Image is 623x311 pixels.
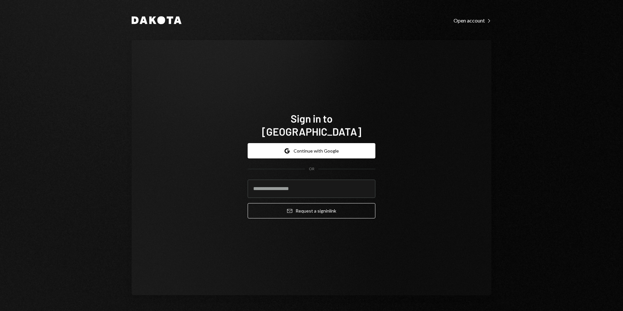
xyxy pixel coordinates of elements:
[454,17,491,24] a: Open account
[248,203,375,218] button: Request a signinlink
[248,143,375,158] button: Continue with Google
[248,112,375,138] h1: Sign in to [GEOGRAPHIC_DATA]
[309,166,314,172] div: OR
